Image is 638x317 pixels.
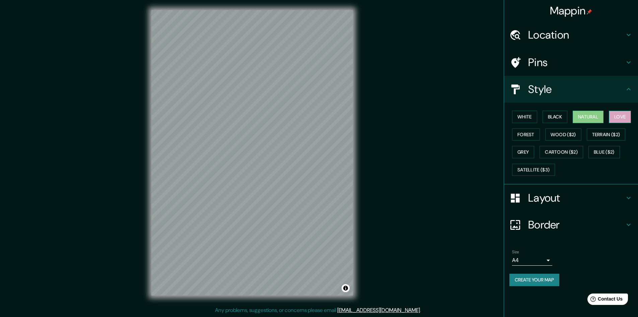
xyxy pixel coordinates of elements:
[528,191,625,205] h4: Layout
[540,146,583,158] button: Cartoon ($2)
[215,306,421,314] p: Any problems, suggestions, or concerns please email .
[151,10,353,296] canvas: Map
[512,164,555,176] button: Satellite ($3)
[543,111,568,123] button: Black
[509,274,559,286] button: Create your map
[337,307,420,314] a: [EMAIL_ADDRESS][DOMAIN_NAME]
[587,9,592,14] img: pin-icon.png
[504,211,638,238] div: Border
[578,291,631,310] iframe: Help widget launcher
[528,83,625,96] h4: Style
[609,111,631,123] button: Love
[504,21,638,48] div: Location
[342,284,350,292] button: Toggle attribution
[588,146,620,158] button: Blue ($2)
[512,255,552,266] div: A4
[528,218,625,231] h4: Border
[504,184,638,211] div: Layout
[422,306,423,314] div: .
[545,128,581,141] button: Wood ($2)
[528,56,625,69] h4: Pins
[512,249,519,255] label: Size
[512,128,540,141] button: Forest
[528,28,625,42] h4: Location
[504,76,638,103] div: Style
[587,128,626,141] button: Terrain ($2)
[573,111,604,123] button: Natural
[550,4,592,17] h4: Mappin
[421,306,422,314] div: .
[504,49,638,76] div: Pins
[512,111,537,123] button: White
[512,146,534,158] button: Grey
